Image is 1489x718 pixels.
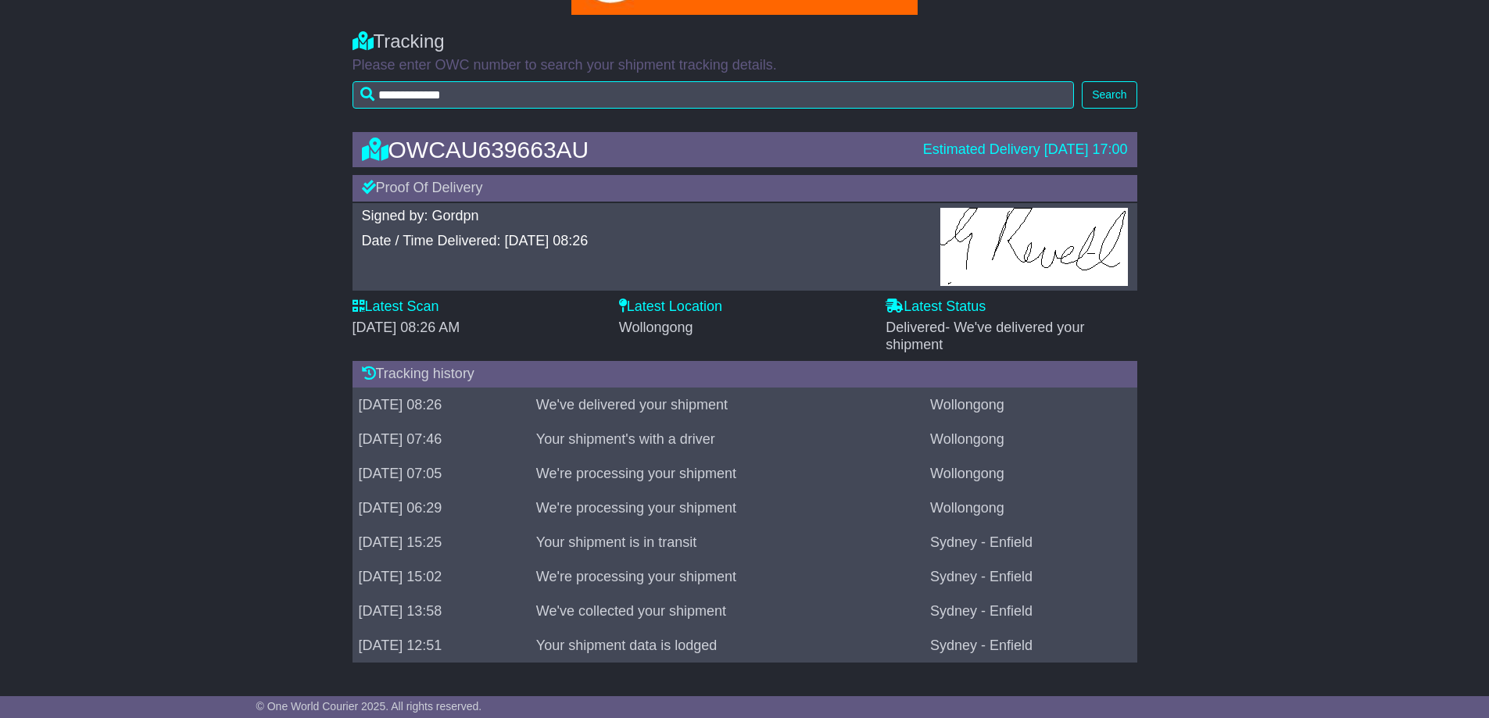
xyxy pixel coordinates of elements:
td: [DATE] 07:05 [353,456,530,491]
td: We're processing your shipment [530,559,924,594]
div: Proof Of Delivery [353,175,1137,202]
td: We've delivered your shipment [530,388,924,422]
div: OWCAU639663AU [354,137,915,163]
span: - We've delivered your shipment [886,320,1084,352]
td: [DATE] 06:29 [353,491,530,525]
td: Wollongong [924,491,1136,525]
td: [DATE] 13:58 [353,594,530,628]
button: Search [1082,81,1136,109]
td: Wollongong [924,388,1136,422]
td: Sydney - Enfield [924,525,1136,559]
td: We're processing your shipment [530,491,924,525]
td: Sydney - Enfield [924,559,1136,594]
div: Date / Time Delivered: [DATE] 08:26 [362,233,925,250]
span: Wollongong [619,320,693,335]
td: [DATE] 07:46 [353,422,530,456]
td: Sydney - Enfield [924,594,1136,628]
label: Latest Status [886,298,986,316]
td: [DATE] 08:26 [353,388,530,422]
td: Sydney - Enfield [924,628,1136,663]
div: Estimated Delivery [DATE] 17:00 [923,141,1128,159]
div: Signed by: Gordpn [362,208,925,225]
div: Tracking history [353,361,1137,388]
td: Your shipment data is lodged [530,628,924,663]
td: Your shipment is in transit [530,525,924,559]
label: Latest Location [619,298,722,316]
span: Delivered [886,320,1084,352]
td: Wollongong [924,422,1136,456]
div: Tracking [353,30,1137,53]
td: We're processing your shipment [530,456,924,491]
td: Wollongong [924,456,1136,491]
td: We've collected your shipment [530,594,924,628]
td: [DATE] 15:02 [353,559,530,594]
p: Please enter OWC number to search your shipment tracking details. [353,57,1137,74]
td: [DATE] 12:51 [353,628,530,663]
span: © One World Courier 2025. All rights reserved. [256,700,482,713]
span: [DATE] 08:26 AM [353,320,460,335]
td: Your shipment's with a driver [530,422,924,456]
img: GetPodImagePublic [940,208,1128,286]
td: [DATE] 15:25 [353,525,530,559]
label: Latest Scan [353,298,439,316]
